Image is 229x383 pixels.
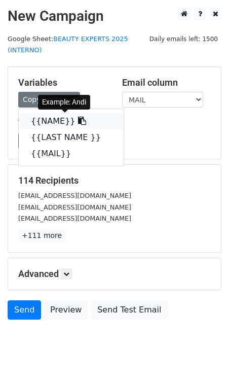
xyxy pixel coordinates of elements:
[18,229,65,242] a: +111 more
[19,129,124,146] a: {{LAST NAME }}
[19,113,124,129] a: {{NAME}}
[44,300,88,320] a: Preview
[18,192,131,199] small: [EMAIL_ADDRESS][DOMAIN_NAME]
[8,35,128,54] a: BEAUTY EXPERTS 2025 (INTERNO)
[18,268,211,280] h5: Advanced
[38,95,90,110] div: Example: Andi
[91,300,168,320] a: Send Test Email
[19,146,124,162] a: {{MAIL}}
[178,334,229,383] iframe: Chat Widget
[8,300,41,320] a: Send
[122,77,211,88] h5: Email column
[8,8,221,25] h2: New Campaign
[146,33,221,45] span: Daily emails left: 1500
[8,35,128,54] small: Google Sheet:
[18,203,131,211] small: [EMAIL_ADDRESS][DOMAIN_NAME]
[18,175,211,186] h5: 114 Recipients
[18,92,80,108] a: Copy/paste...
[146,35,221,43] a: Daily emails left: 1500
[178,334,229,383] div: Widget de chat
[18,215,131,222] small: [EMAIL_ADDRESS][DOMAIN_NAME]
[18,77,107,88] h5: Variables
